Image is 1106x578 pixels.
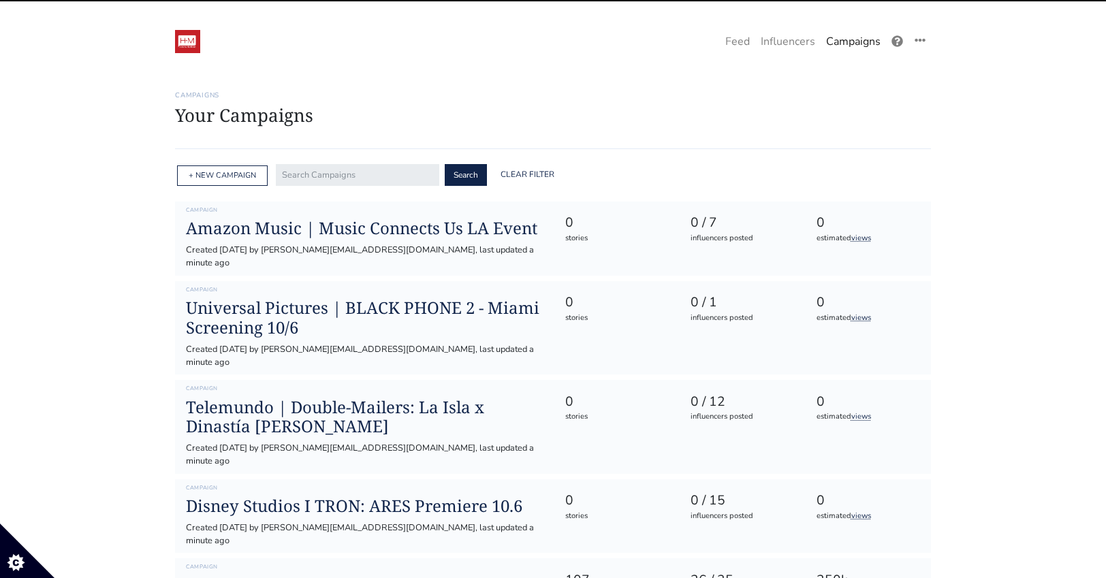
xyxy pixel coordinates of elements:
[817,312,918,324] div: estimated
[186,442,543,468] div: Created [DATE] by [PERSON_NAME][EMAIL_ADDRESS][DOMAIN_NAME], last updated a minute ago
[817,392,918,412] div: 0
[817,511,918,522] div: estimated
[565,411,667,423] div: stories
[492,164,563,186] a: Clear Filter
[691,392,792,412] div: 0 / 12
[851,233,871,243] a: views
[821,28,886,55] a: Campaigns
[186,496,543,516] a: Disney Studios I TRON: ARES Premiere 10.6
[817,213,918,233] div: 0
[186,244,543,270] div: Created [DATE] by [PERSON_NAME][EMAIL_ADDRESS][DOMAIN_NAME], last updated a minute ago
[691,233,792,244] div: influencers posted
[175,91,931,99] h6: Campaigns
[565,293,667,312] div: 0
[175,30,200,53] img: 19:52:48_1547236368
[276,164,439,186] input: Search Campaigns
[445,164,487,186] button: Search
[565,511,667,522] div: stories
[691,511,792,522] div: influencers posted
[186,207,543,214] h6: Campaign
[186,287,543,293] h6: Campaign
[565,213,667,233] div: 0
[691,491,792,511] div: 0 / 15
[186,485,543,492] h6: Campaign
[851,411,871,421] a: views
[175,105,931,126] h1: Your Campaigns
[186,564,543,571] h6: Campaign
[851,511,871,521] a: views
[565,491,667,511] div: 0
[691,411,792,423] div: influencers posted
[565,312,667,324] div: stories
[565,392,667,412] div: 0
[817,491,918,511] div: 0
[186,298,543,338] a: Universal Pictures | BLACK PHONE 2 - Miami Screening 10/6
[186,343,543,369] div: Created [DATE] by [PERSON_NAME][EMAIL_ADDRESS][DOMAIN_NAME], last updated a minute ago
[189,170,256,180] a: + NEW CAMPAIGN
[565,233,667,244] div: stories
[186,398,543,437] a: Telemundo | Double-Mailers: La Isla x Dinastía [PERSON_NAME]
[851,312,871,323] a: views
[817,293,918,312] div: 0
[186,385,543,392] h6: Campaign
[691,293,792,312] div: 0 / 1
[817,411,918,423] div: estimated
[691,213,792,233] div: 0 / 7
[755,28,821,55] a: Influencers
[186,521,543,547] div: Created [DATE] by [PERSON_NAME][EMAIL_ADDRESS][DOMAIN_NAME], last updated a minute ago
[817,233,918,244] div: estimated
[720,28,755,55] a: Feed
[691,312,792,324] div: influencers posted
[186,219,543,238] a: Amazon Music | Music Connects Us LA Event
